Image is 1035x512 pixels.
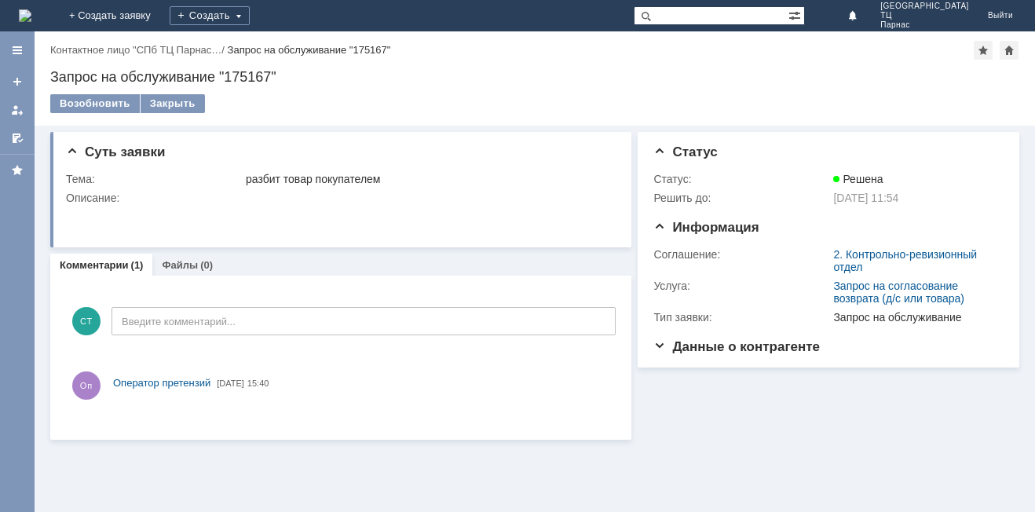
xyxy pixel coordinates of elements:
span: Информация [653,220,759,235]
span: Парнас [880,20,969,30]
a: Перейти на домашнюю страницу [19,9,31,22]
a: Мои согласования [5,126,30,151]
div: Сделать домашней страницей [1000,41,1019,60]
span: Решена [833,173,883,185]
div: Тема: [66,173,243,185]
div: (0) [200,259,213,271]
div: / [50,44,228,56]
span: [GEOGRAPHIC_DATA] [880,2,969,11]
span: [DATE] [217,379,244,388]
div: Запрос на обслуживание [833,311,997,324]
a: Комментарии [60,259,129,271]
span: СТ [72,307,101,335]
div: Статус: [653,173,830,185]
div: Соглашение: [653,248,830,261]
div: (1) [131,259,144,271]
a: Оператор претензий [113,375,210,391]
div: Решить до: [653,192,830,204]
div: Добавить в избранное [974,41,993,60]
a: Мои заявки [5,97,30,123]
span: Статус [653,144,717,159]
span: Данные о контрагенте [653,339,820,354]
div: разбит товар покупателем [246,173,610,185]
span: Суть заявки [66,144,165,159]
span: Оператор претензий [113,377,210,389]
span: Расширенный поиск [788,7,804,22]
div: Описание: [66,192,613,204]
div: Услуга: [653,280,830,292]
a: Создать заявку [5,69,30,94]
a: Файлы [162,259,198,271]
a: 2. Контрольно-ревизионный отдел [833,248,977,273]
div: Запрос на обслуживание "175167" [50,69,1019,85]
span: [DATE] 11:54 [833,192,898,204]
span: 15:40 [247,379,269,388]
a: Запрос на согласование возврата (д/с или товара) [833,280,964,305]
div: Запрос на обслуживание "175167" [228,44,391,56]
div: Создать [170,6,250,25]
a: Контактное лицо "СПб ТЦ Парнас… [50,44,221,56]
div: Тип заявки: [653,311,830,324]
img: logo [19,9,31,22]
span: ТЦ [880,11,969,20]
